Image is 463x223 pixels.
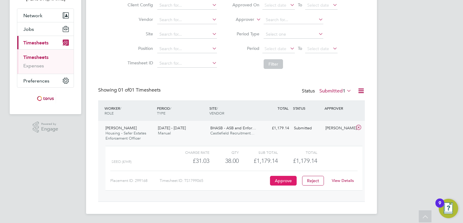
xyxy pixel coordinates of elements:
img: torus-logo-retina.png [35,94,56,103]
span: Jobs [23,26,34,32]
label: Timesheet ID [126,60,153,66]
div: STATUS [291,103,323,114]
input: Search for... [157,30,217,39]
span: VENDOR [209,111,224,115]
div: [PERSON_NAME] [323,123,355,133]
button: Approve [270,176,297,186]
a: Go to home page [17,94,74,103]
span: / [120,106,121,111]
div: Timesheet ID: TS1799065 [160,176,268,186]
button: Timesheets [17,36,74,49]
label: Approver [227,17,254,23]
span: To [296,44,304,52]
input: Search for... [157,16,217,24]
span: BHASB - ASB and Enfor… [210,125,256,131]
span: TYPE [157,111,165,115]
div: £31.03 [170,156,209,166]
label: Approved On [232,2,259,8]
span: 01 Timesheets [118,87,161,93]
button: Filter [264,59,283,69]
span: [DATE] - [DATE] [158,125,186,131]
span: / [170,106,171,111]
label: Site [126,31,153,37]
div: Submitted [291,123,323,133]
label: Period [232,46,259,51]
button: Jobs [17,22,74,36]
div: Status [302,87,353,95]
div: 38.00 [209,156,239,166]
div: Charge rate [170,149,209,156]
span: SEEO (£/HR) [112,160,132,164]
span: Castlefield Recruitment… [210,131,255,136]
span: Select date [265,46,286,51]
input: Select one [264,30,323,39]
span: £1,179.14 [293,157,317,164]
label: Period Type [232,31,259,37]
span: Manual [158,131,171,136]
input: Search for... [264,16,323,24]
label: Vendor [126,17,153,22]
input: Search for... [157,1,217,10]
span: ROLE [105,111,114,115]
span: / [217,106,218,111]
a: Expenses [23,63,44,69]
span: Powered by [41,121,58,127]
span: To [296,1,304,9]
span: 01 of [118,87,129,93]
div: SITE [208,103,260,118]
span: Housing - Safer Estates Enforcement Officer [105,131,146,141]
span: [PERSON_NAME] [105,125,137,131]
label: Position [126,46,153,51]
a: Timesheets [23,54,48,60]
div: £1,179.14 [260,123,291,133]
input: Search for... [157,59,217,68]
div: Showing [98,87,162,93]
div: 9 [438,203,441,211]
span: Timesheets [23,40,48,46]
button: Reject [302,176,324,186]
div: QTY [209,149,239,156]
span: Select date [265,2,286,8]
span: Network [23,13,42,18]
span: TOTAL [278,106,288,111]
a: View Details [332,178,354,183]
div: £1,179.14 [239,156,278,166]
span: Preferences [23,78,49,84]
div: Total [278,149,317,156]
div: Sub Total [239,149,278,156]
span: 1 [343,88,345,94]
div: PERIOD [155,103,208,118]
label: Submitted [319,88,351,94]
span: Engage [41,127,58,132]
div: APPROVER [323,103,355,114]
span: Select date [307,46,329,51]
button: Preferences [17,74,74,87]
a: Powered byEngage [33,121,58,133]
input: Search for... [157,45,217,53]
div: Placement ID: 299168 [110,176,160,186]
label: Client Config [126,2,153,8]
span: Select date [307,2,329,8]
button: Network [17,9,74,22]
div: WORKER [103,103,155,118]
div: Timesheets [17,49,74,74]
button: Open Resource Center, 9 new notifications [439,199,458,218]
